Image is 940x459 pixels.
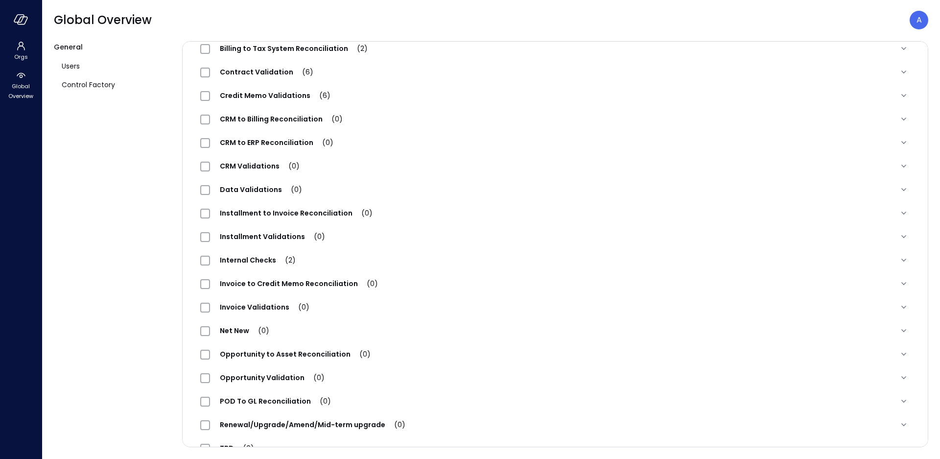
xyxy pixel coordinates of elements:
[210,302,319,312] span: Invoice Validations
[210,232,335,242] span: Installment Validations
[210,91,340,100] span: Credit Memo Validations
[192,413,918,436] div: Renewal/Upgrade/Amend/Mid-term upgrade(0)
[54,75,174,94] a: Control Factory
[313,138,333,147] span: (0)
[2,69,40,102] div: Global Overview
[192,201,918,225] div: Installment to Invoice Reconciliation(0)
[352,208,373,218] span: (0)
[210,373,334,383] span: Opportunity Validation
[192,131,918,154] div: CRM to ERP Reconciliation(0)
[210,44,377,53] span: Billing to Tax System Reconciliation
[192,107,918,131] div: CRM to Billing Reconciliation(0)
[192,389,918,413] div: POD To GL Reconciliation(0)
[293,67,313,77] span: (6)
[210,279,388,289] span: Invoice to Credit Memo Reconciliation
[210,396,341,406] span: POD To GL Reconciliation
[280,161,300,171] span: (0)
[282,185,302,194] span: (0)
[210,349,380,359] span: Opportunity to Asset Reconciliation
[323,114,343,124] span: (0)
[305,232,325,242] span: (0)
[311,396,331,406] span: (0)
[210,326,279,336] span: Net New
[192,84,918,107] div: Credit Memo Validations(6)
[210,67,323,77] span: Contract Validation
[210,208,382,218] span: Installment to Invoice Reconciliation
[192,366,918,389] div: Opportunity Validation(0)
[351,349,371,359] span: (0)
[14,52,28,62] span: Orgs
[192,37,918,60] div: Billing to Tax System Reconciliation(2)
[910,11,928,29] div: Avi Brandwain
[192,248,918,272] div: Internal Checks(2)
[310,91,330,100] span: (6)
[249,326,269,336] span: (0)
[210,443,264,453] span: TBD
[54,57,174,75] a: Users
[210,161,309,171] span: CRM Validations
[385,420,405,430] span: (0)
[210,138,343,147] span: CRM to ERP Reconciliation
[192,272,918,295] div: Invoice to Credit Memo Reconciliation(0)
[62,61,80,72] span: Users
[305,373,325,383] span: (0)
[62,79,115,90] span: Control Factory
[192,60,918,84] div: Contract Validation(6)
[54,42,83,52] span: General
[916,14,922,26] p: A
[289,302,309,312] span: (0)
[210,255,305,265] span: Internal Checks
[6,81,36,101] span: Global Overview
[348,44,368,53] span: (2)
[192,225,918,248] div: Installment Validations(0)
[210,185,312,194] span: Data Validations
[2,39,40,63] div: Orgs
[192,178,918,201] div: Data Validations(0)
[210,420,415,430] span: Renewal/Upgrade/Amend/Mid-term upgrade
[192,342,918,366] div: Opportunity to Asset Reconciliation(0)
[210,114,352,124] span: CRM to Billing Reconciliation
[276,255,296,265] span: (2)
[192,319,918,342] div: Net New(0)
[358,279,378,289] span: (0)
[54,12,152,28] span: Global Overview
[192,154,918,178] div: CRM Validations(0)
[192,295,918,319] div: Invoice Validations(0)
[234,443,254,453] span: (0)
